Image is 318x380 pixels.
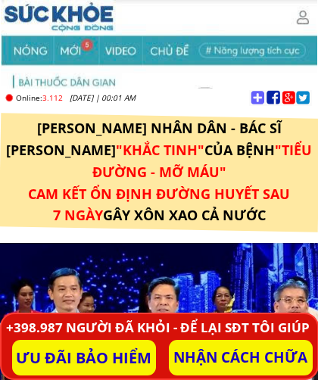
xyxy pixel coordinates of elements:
span: CAM KẾT ỔN ĐỊNH ĐƯỜNG HUYẾT SAU 7 NGÀY [28,185,290,225]
span: "KHẮC TINH" [116,141,204,159]
p: ƯU ĐÃI BẢO HIỂM [12,340,156,375]
h2: [DATE] | 00:01 AM [70,90,214,105]
h3: +398.987 NGƯỜI ĐÃ KHỎI - ĐỂ LẠI SĐT TÔI GIÚP [3,317,313,338]
p: NHẬN CÁCH CHỮA [169,340,313,375]
h2: 3.112 [16,90,70,105]
h3: [PERSON_NAME] NHÂN DÂN - BÁC SĨ [PERSON_NAME] CỦA BỆNH GÂY XÔN XAO CẢ NƯỚC [3,117,315,226]
span: "TIỂU ĐƯỜNG - MỠ MÁU" [92,141,313,181]
span: Online: [16,92,42,103]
